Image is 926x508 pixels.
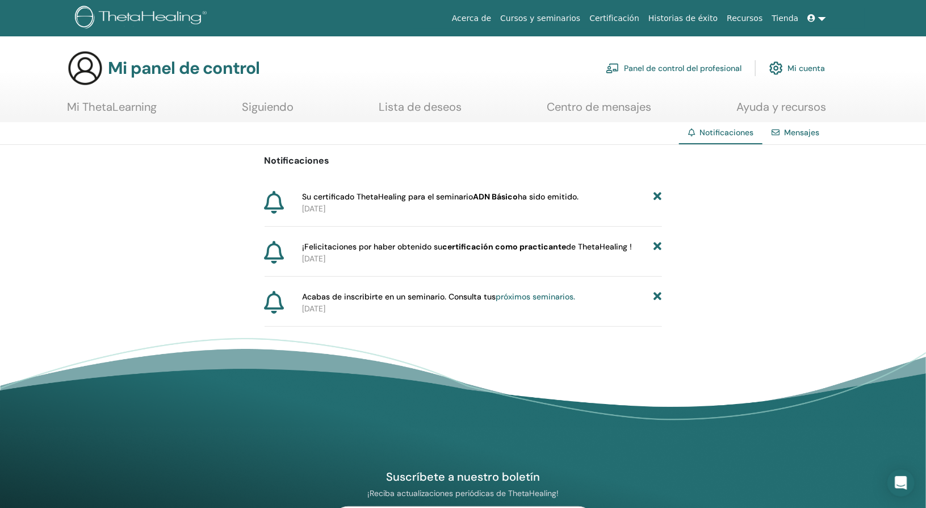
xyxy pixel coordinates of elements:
[736,100,826,122] a: Ayuda y recursos
[108,57,260,79] font: Mi panel de control
[452,14,491,23] font: Acerca de
[768,8,803,29] a: Tienda
[447,8,496,29] a: Acerca de
[67,100,157,122] a: Mi ThetaLearning
[442,241,566,252] font: certificación como practicante
[302,292,496,302] font: Acabas de inscribirte en un seminario. Consulta tus
[302,303,325,314] font: [DATE]
[589,14,639,23] font: Certificación
[518,191,579,202] font: ha sido emitido.
[473,191,518,202] font: ADN Básico
[265,155,330,166] font: Notificaciones
[302,253,325,264] font: [DATE]
[644,8,722,29] a: Historias de éxito
[736,99,826,114] font: Ayuda y recursos
[386,469,540,484] font: Suscríbete a nuestro boletín
[566,241,632,252] font: de ThetaHealing !
[722,8,767,29] a: Recursos
[379,99,462,114] font: Lista de deseos
[496,292,575,302] a: próximos seminarios.
[784,127,819,138] a: Mensajes
[727,14,762,23] font: Recursos
[547,100,651,122] a: Centro de mensajes
[585,8,644,29] a: Certificación
[699,127,753,138] font: Notificaciones
[606,63,619,73] img: chalkboard-teacher.svg
[769,56,825,81] a: Mi cuenta
[648,14,718,23] font: Historias de éxito
[302,191,473,202] font: Su certificado ThetaHealing para el seminario
[769,59,783,78] img: cog.svg
[302,241,442,252] font: ¡Felicitaciones por haber obtenido su
[75,6,211,31] img: logo.png
[242,99,294,114] font: Siguiendo
[772,14,799,23] font: Tienda
[67,50,103,86] img: generic-user-icon.jpg
[606,56,741,81] a: Panel de control del profesional
[379,100,462,122] a: Lista de deseos
[367,488,559,498] font: ¡Reciba actualizaciones periódicas de ThetaHealing!
[887,469,915,497] div: Abrir Intercom Messenger
[496,8,585,29] a: Cursos y seminarios
[500,14,580,23] font: Cursos y seminarios
[67,99,157,114] font: Mi ThetaLearning
[624,64,741,74] font: Panel de control del profesional
[302,203,325,214] font: [DATE]
[787,64,825,74] font: Mi cuenta
[242,100,294,122] a: Siguiendo
[547,99,651,114] font: Centro de mensajes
